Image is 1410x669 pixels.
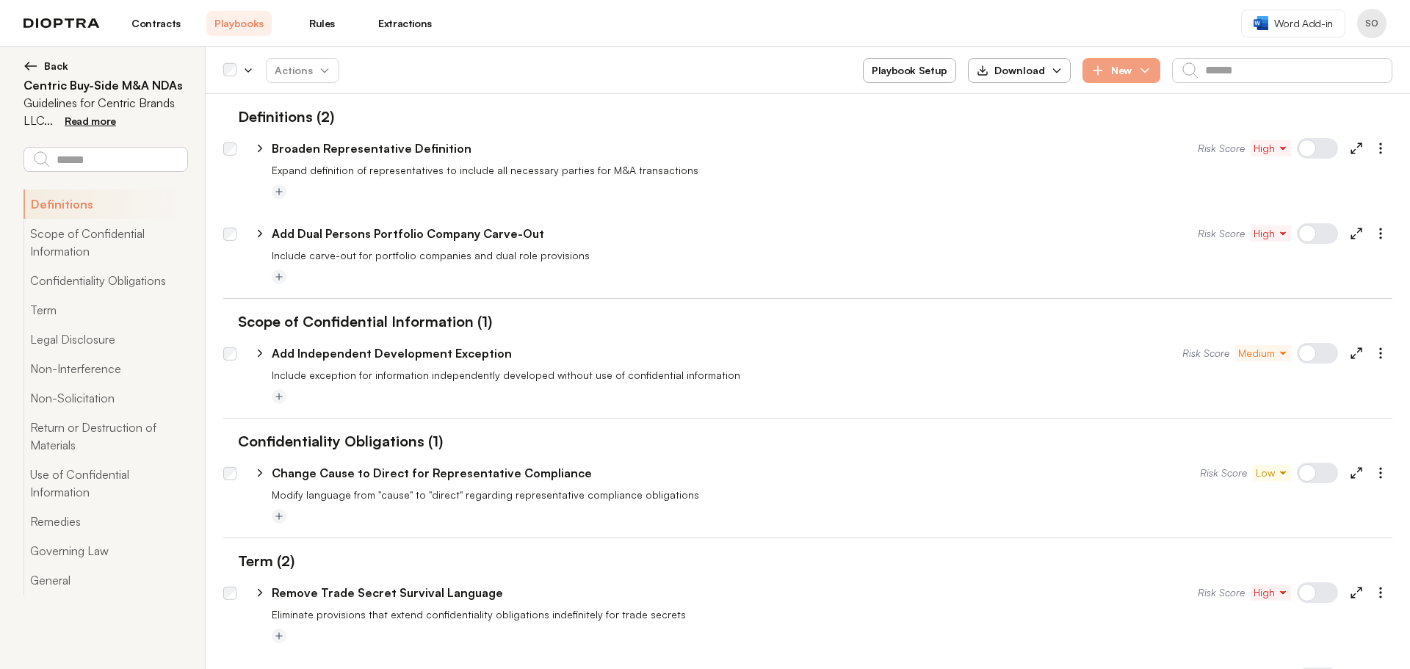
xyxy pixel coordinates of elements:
p: Expand definition of representatives to include all necessary parties for M&A transactions [272,163,1392,178]
span: Low [1256,466,1288,480]
p: Change Cause to Direct for Representative Compliance [272,464,592,482]
img: left arrow [23,59,38,73]
button: New [1082,58,1160,83]
h1: Definitions (2) [223,106,334,128]
button: Governing Law [23,536,187,565]
p: Guidelines for Centric Brands LLC [23,94,187,129]
img: logo [23,18,100,29]
span: Actions [263,57,342,84]
button: High [1251,225,1291,242]
h1: Confidentiality Obligations (1) [223,430,443,452]
button: Term [23,295,187,325]
p: Include carve-out for portfolio companies and dual role provisions [272,248,1392,263]
span: Risk Score [1198,585,1245,600]
button: Back [23,59,187,73]
h2: Centric Buy-Side M&A NDAs [23,76,187,94]
span: Word Add-in [1274,16,1333,31]
span: High [1254,226,1288,241]
button: Actions [266,58,339,83]
span: Risk Score [1198,141,1245,156]
span: Read more [65,115,116,127]
button: Add tag [272,629,286,643]
span: ... [44,113,53,128]
button: Low [1253,465,1291,481]
p: Include exception for information independently developed without use of confidential information [272,368,1392,383]
button: High [1251,585,1291,601]
button: Remedies [23,507,187,536]
span: Medium [1238,346,1288,361]
p: Add Independent Development Exception [272,344,512,362]
span: Risk Score [1182,346,1229,361]
button: Scope of Confidential Information [23,219,187,266]
a: Contracts [123,11,189,36]
button: Add tag [272,389,286,404]
div: Select all [223,64,236,77]
button: Download [968,58,1071,83]
button: Non-Interference [23,354,187,383]
div: Download [977,63,1045,78]
button: Confidentiality Obligations [23,266,187,295]
h1: Scope of Confidential Information (1) [223,311,492,333]
span: High [1254,585,1288,600]
p: Eliminate provisions that extend confidentiality obligations indefinitely for trade secrets [272,607,1392,622]
button: Medium [1235,345,1291,361]
span: Risk Score [1200,466,1247,480]
button: Use of Confidential Information [23,460,187,507]
p: Modify language from "cause" to "direct" regarding representative compliance obligations [272,488,1392,502]
p: Broaden Representative Definition [272,140,471,157]
span: Back [44,59,68,73]
span: Risk Score [1198,226,1245,241]
button: Non-Solicitation [23,383,187,413]
a: Extractions [372,11,438,36]
button: Definitions [23,189,187,219]
a: Word Add-in [1241,10,1345,37]
a: Rules [289,11,355,36]
a: Playbooks [206,11,272,36]
button: Add tag [272,509,286,524]
span: High [1254,141,1288,156]
h1: Term (2) [223,550,294,572]
button: Add tag [272,270,286,284]
button: Profile menu [1357,9,1386,38]
p: Add Dual Persons Portfolio Company Carve-Out [272,225,544,242]
button: High [1251,140,1291,156]
img: word [1254,16,1268,30]
button: Return or Destruction of Materials [23,413,187,460]
p: Remove Trade Secret Survival Language [272,584,503,601]
button: General [23,565,187,595]
button: Playbook Setup [863,58,956,83]
button: Add tag [272,184,286,199]
button: Legal Disclosure [23,325,187,354]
